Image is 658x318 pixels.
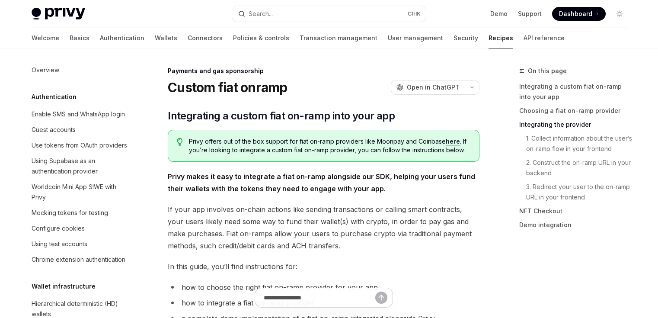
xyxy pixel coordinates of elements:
div: Configure cookies [32,223,85,234]
img: light logo [32,8,85,20]
a: Transaction management [300,28,377,48]
a: Overview [25,62,135,78]
a: API reference [524,28,565,48]
div: Guest accounts [32,125,76,135]
strong: Privy makes it easy to integrate a fiat on-ramp alongside our SDK, helping your users fund their ... [168,172,475,193]
h5: Authentication [32,92,77,102]
a: Demo integration [519,218,633,232]
a: Dashboard [552,7,606,21]
span: Ctrl K [408,10,421,17]
a: Support [518,10,542,18]
div: Using Supabase as an authentication provider [32,156,130,177]
a: Chrome extension authentication [25,252,135,267]
span: On this page [528,66,567,76]
div: Search... [249,9,273,19]
a: Use tokens from OAuth providers [25,138,135,153]
a: Policies & controls [233,28,289,48]
svg: Tip [177,138,183,146]
a: 2. Construct the on-ramp URL in your backend [526,156,633,180]
a: Mocking tokens for testing [25,205,135,221]
div: Chrome extension authentication [32,254,125,265]
span: If your app involves on-chain actions like sending transactions or calling smart contracts, your ... [168,203,479,252]
a: Using Supabase as an authentication provider [25,153,135,179]
div: Use tokens from OAuth providers [32,140,127,151]
li: how to choose the right fiat on-ramp provider for your app [168,281,479,293]
button: Send message [375,292,387,304]
a: Welcome [32,28,59,48]
a: Worldcoin Mini App SIWE with Privy [25,179,135,205]
div: Enable SMS and WhatsApp login [32,109,125,119]
a: 1. Collect information about the user’s on-ramp flow in your frontend [526,132,633,156]
a: Guest accounts [25,122,135,138]
button: Toggle dark mode [613,7,626,21]
a: NFT Checkout [519,204,633,218]
div: Payments and gas sponsorship [168,67,479,75]
a: User management [388,28,443,48]
a: Wallets [155,28,177,48]
a: Security [454,28,478,48]
a: 3. Redirect your user to the on-ramp URL in your frontend [526,180,633,204]
span: Integrating a custom fiat on-ramp into your app [168,109,395,123]
a: Enable SMS and WhatsApp login [25,106,135,122]
a: Using test accounts [25,236,135,252]
a: Integrating a custom fiat on-ramp into your app [519,80,633,104]
span: In this guide, you’ll find instructions for: [168,260,479,273]
a: Recipes [489,28,513,48]
a: Authentication [100,28,144,48]
h5: Wallet infrastructure [32,281,96,292]
button: Open in ChatGPT [391,80,465,95]
button: Search...CtrlK [232,6,426,22]
a: Connectors [188,28,223,48]
span: Open in ChatGPT [407,83,460,92]
span: Privy offers out of the box support for fiat on-ramp providers like Moonpay and Coinbase . If you... [189,137,470,154]
a: here [446,138,460,145]
div: Overview [32,65,59,75]
div: Mocking tokens for testing [32,208,108,218]
a: Demo [490,10,508,18]
h1: Custom fiat onramp [168,80,287,95]
div: Using test accounts [32,239,87,249]
a: Configure cookies [25,221,135,236]
span: Dashboard [559,10,592,18]
div: Worldcoin Mini App SIWE with Privy [32,182,130,202]
a: Choosing a fiat on-ramp provider [519,104,633,118]
a: Basics [70,28,89,48]
a: Integrating the provider [519,118,633,132]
